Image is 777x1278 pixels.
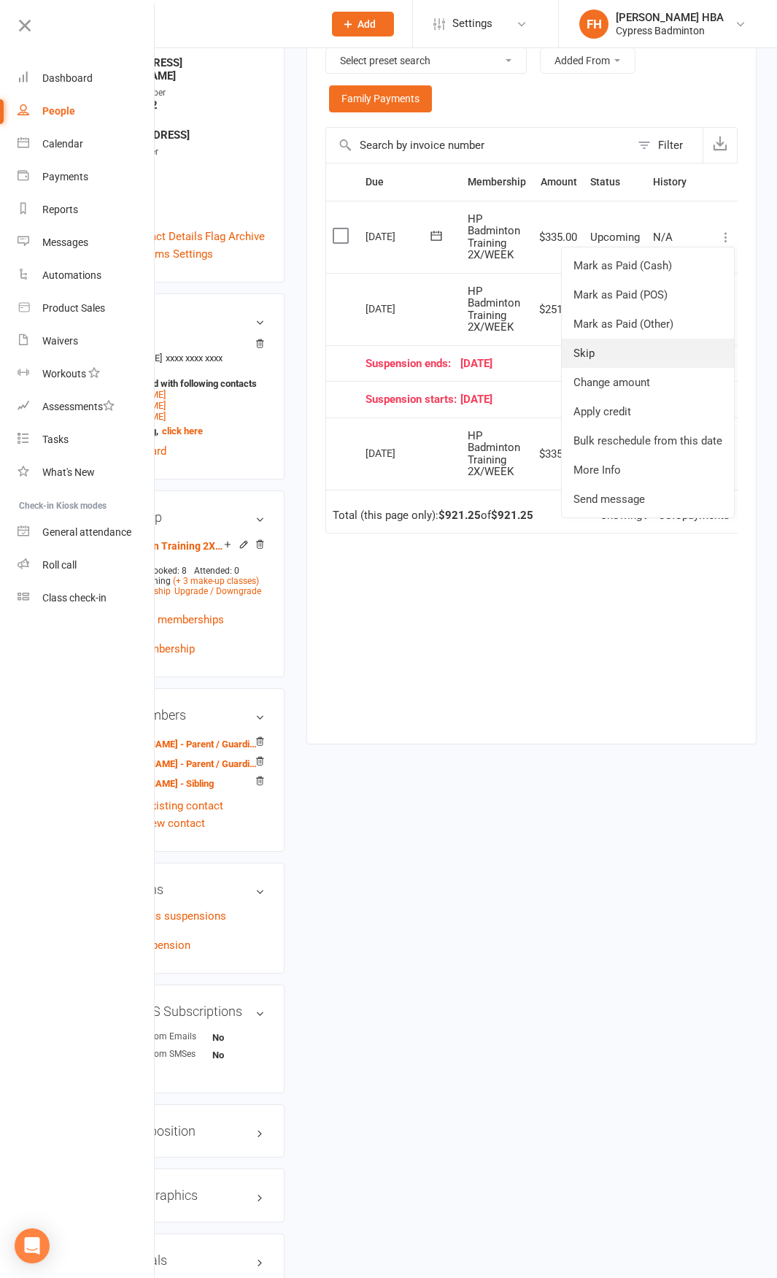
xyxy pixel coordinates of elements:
[533,273,584,345] td: $251.25
[90,797,223,815] a: Add link to existing contact
[562,280,734,309] a: Mark as Paid (POS)
[92,737,258,752] a: [PERSON_NAME] - Parent / Guardian
[92,158,265,171] strong: -
[90,313,265,328] h3: Wallet
[646,163,711,201] th: History
[18,161,155,193] a: Payments
[658,136,683,154] div: Filter
[92,115,265,129] div: Address
[42,592,107,604] div: Class check-in
[438,509,481,522] strong: $921.25
[329,85,432,112] a: Family Payments
[92,757,258,772] a: [PERSON_NAME] - Parent / Guardian
[332,12,394,36] button: Add
[92,174,265,188] div: Date of Birth
[42,335,78,347] div: Waivers
[18,193,155,226] a: Reports
[90,1253,265,1268] h3: Fitness Goals
[562,426,734,455] a: Bulk reschedule from this date
[562,251,734,280] a: Mark as Paid (Cash)
[92,187,265,200] strong: [DATE]
[92,378,258,389] strong: Account shared with following contacts
[92,99,265,112] strong: 9144837242
[562,368,734,397] a: Change amount
[90,909,226,923] a: Show previous suspensions
[92,426,258,436] strong: To stop sharing,
[92,540,224,552] a: HP Badminton Training 2X/WEEK
[366,442,433,464] div: [DATE]
[18,259,155,292] a: Automations
[584,163,646,201] th: Status
[468,429,520,479] span: HP Badminton Training 2X/WEEK
[42,559,77,571] div: Roll call
[18,358,155,390] a: Workouts
[205,228,225,245] a: Flag
[533,163,584,201] th: Amount
[18,292,155,325] a: Product Sales
[90,1004,265,1019] h3: Email / SMS Subscriptions
[333,509,533,522] div: Total (this page only): of
[540,47,635,74] button: Added From
[366,358,735,370] div: [DATE]
[359,163,461,201] th: Due
[366,297,433,320] div: [DATE]
[468,285,520,334] span: HP Badminton Training 2X/WEEK
[468,212,520,262] span: HP Badminton Training 2X/WEEK
[212,1032,224,1043] strong: No
[90,882,265,897] h3: Suspensions
[212,1050,224,1060] strong: No
[42,434,69,445] div: Tasks
[326,128,630,163] input: Search by invoice number
[562,339,734,368] a: Skip
[366,393,460,406] span: Suspension starts:
[562,397,734,426] a: Apply credit
[18,423,155,456] a: Tasks
[579,9,608,39] div: FH
[42,204,78,215] div: Reports
[533,417,584,490] td: $335.00
[90,510,265,525] h3: Membership
[42,466,95,478] div: What's New
[162,426,203,436] a: click here
[90,1124,265,1139] h3: Body Composition
[590,231,640,244] span: Upcoming
[357,18,376,30] span: Add
[366,225,433,247] div: [DATE]
[42,302,105,314] div: Product Sales
[86,14,313,34] input: Search...
[92,56,265,82] strong: [EMAIL_ADDRESS][DOMAIN_NAME]
[92,341,258,353] strong: visa
[174,586,261,596] a: Upgrade / Downgrade
[92,86,265,100] div: Cellphone Number
[92,44,265,58] div: Email
[491,509,533,522] strong: $921.25
[18,456,155,489] a: What's New
[616,24,724,37] div: Cypress Badminton
[18,128,155,161] a: Calendar
[194,566,239,576] span: Attended: 0
[18,516,155,549] a: General attendance kiosk mode
[461,163,533,201] th: Membership
[42,269,101,281] div: Automations
[88,552,265,563] div: —
[18,226,155,259] a: Messages
[42,368,86,380] div: Workouts
[90,613,224,626] a: Show expired memberships
[173,576,259,586] a: (+ 3 make-up classes)
[562,455,734,485] a: More Info
[18,390,155,423] a: Assessments
[42,105,75,117] div: People
[630,128,703,163] button: Filter
[42,526,131,538] div: General attendance
[533,201,584,273] td: $335.00
[228,228,265,245] a: Archive
[653,231,673,244] span: N/A
[18,325,155,358] a: Waivers
[42,138,83,150] div: Calendar
[92,128,265,142] strong: [STREET_ADDRESS]
[15,1228,50,1263] div: Open Intercom Messenger
[366,358,460,370] span: Suspension ends:
[562,485,734,514] a: Send message
[90,339,265,439] li: [PERSON_NAME]
[452,7,492,40] span: Settings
